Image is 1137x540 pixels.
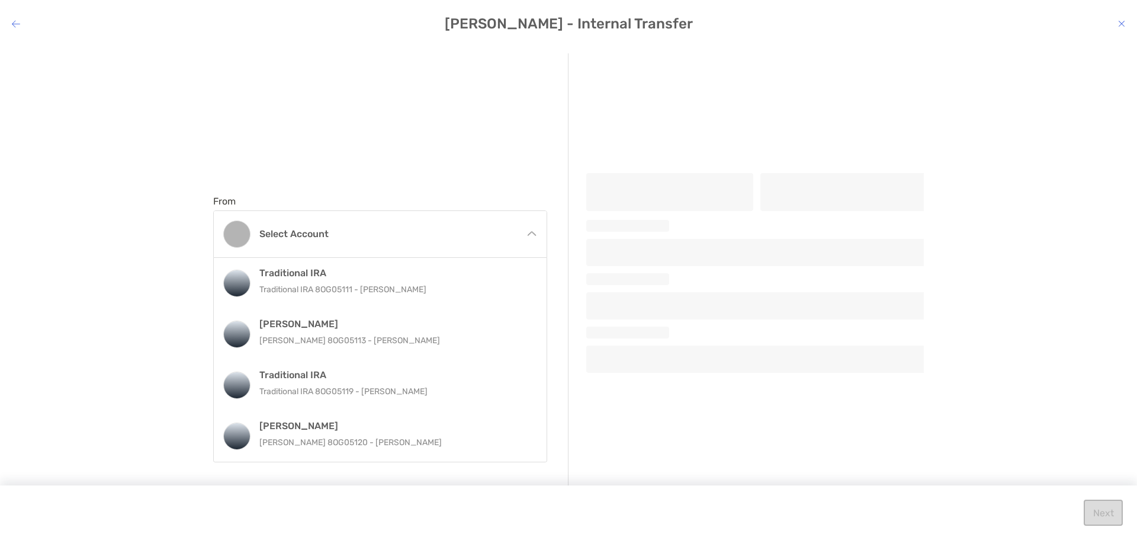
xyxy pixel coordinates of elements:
p: [PERSON_NAME] 8OG05120 - [PERSON_NAME] [259,435,526,450]
img: Roth IRA [224,321,250,347]
h4: [PERSON_NAME] [259,318,526,330]
h4: Select account [259,228,515,239]
p: [PERSON_NAME] 8OG05113 - [PERSON_NAME] [259,333,526,348]
label: From [213,196,236,207]
h4: [PERSON_NAME] [259,420,526,432]
img: Traditional IRA [224,270,250,296]
img: Traditional IRA [224,372,250,398]
img: Roth IRA [224,423,250,449]
h4: Traditional IRA [259,267,526,279]
p: Traditional IRA 8OG05111 - [PERSON_NAME] [259,282,526,297]
p: Traditional IRA 8OG05119 - [PERSON_NAME] [259,384,526,399]
h4: Traditional IRA [259,369,526,381]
